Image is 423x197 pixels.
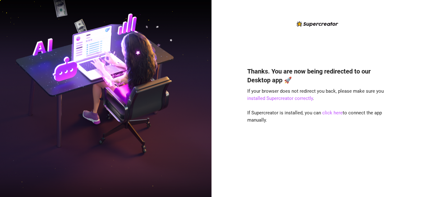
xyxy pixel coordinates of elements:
[247,67,387,85] h4: Thanks. You are now being redirected to our Desktop app 🚀
[247,96,313,101] a: installed Supercreator correctly
[297,21,338,27] img: logo-BBDzfeDw.svg
[247,110,382,123] span: If Supercreator is installed, you can to connect the app manually.
[322,110,343,116] a: click here
[247,88,384,101] span: If your browser does not redirect you back, please make sure you .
